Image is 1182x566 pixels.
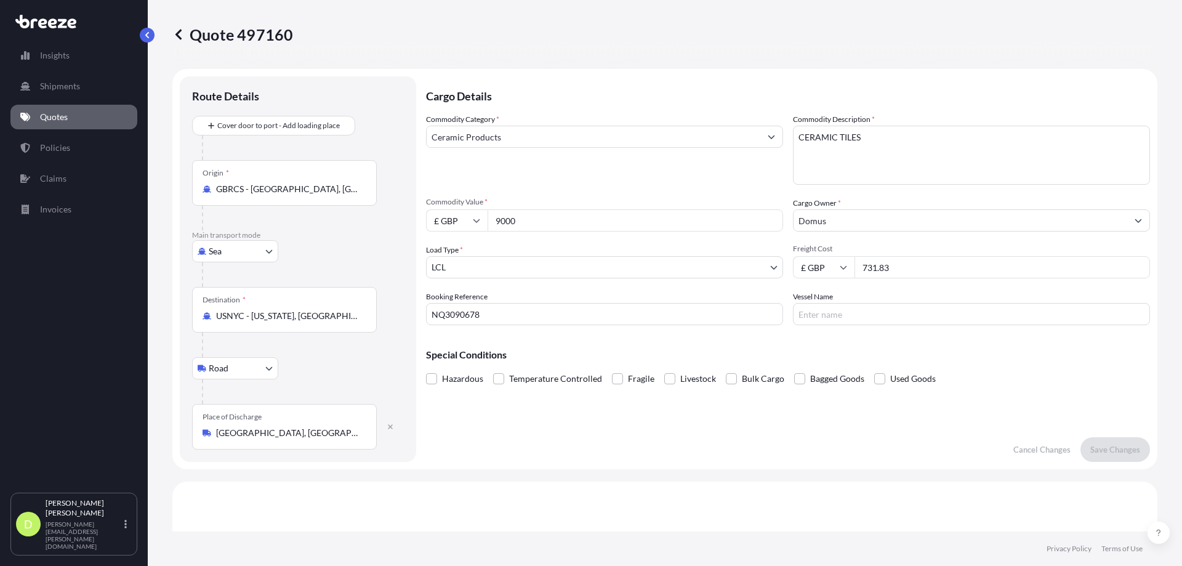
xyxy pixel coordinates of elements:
[10,74,137,99] a: Shipments
[192,116,355,135] button: Cover door to port - Add loading place
[172,25,293,44] p: Quote 497160
[1090,443,1140,456] p: Save Changes
[426,303,783,325] input: Your internal reference
[216,183,361,195] input: Origin
[426,291,488,303] label: Booking Reference
[427,126,760,148] input: Select a commodity type
[209,362,228,374] span: Road
[426,244,463,256] span: Load Type
[793,291,833,303] label: Vessel Name
[192,357,278,379] button: Select transport
[10,197,137,222] a: Invoices
[426,76,1150,113] p: Cargo Details
[46,520,122,550] p: [PERSON_NAME][EMAIL_ADDRESS][PERSON_NAME][DOMAIN_NAME]
[793,126,1150,185] textarea: CERAMIC TILES
[742,370,784,388] span: Bulk Cargo
[40,111,68,123] p: Quotes
[1101,544,1143,554] a: Terms of Use
[40,203,71,216] p: Invoices
[192,230,404,240] p: Main transport mode
[1127,209,1149,232] button: Show suggestions
[760,126,782,148] button: Show suggestions
[1003,437,1080,462] button: Cancel Changes
[628,370,654,388] span: Fragile
[24,518,33,530] span: D
[426,197,783,207] span: Commodity Value
[793,113,875,126] label: Commodity Description
[1013,443,1071,456] p: Cancel Changes
[793,197,841,209] label: Cargo Owner
[793,303,1150,325] input: Enter name
[192,89,259,103] p: Route Details
[40,172,66,185] p: Claims
[10,105,137,129] a: Quotes
[203,168,229,178] div: Origin
[46,498,122,518] p: [PERSON_NAME] [PERSON_NAME]
[426,113,499,126] label: Commodity Category
[1047,544,1092,554] a: Privacy Policy
[680,370,716,388] span: Livestock
[794,209,1127,232] input: Full name
[509,370,602,388] span: Temperature Controlled
[854,256,1150,278] input: Enter amount
[10,135,137,160] a: Policies
[203,412,262,422] div: Place of Discharge
[40,142,70,154] p: Policies
[203,295,246,305] div: Destination
[192,240,278,262] button: Select transport
[40,49,70,62] p: Insights
[488,209,783,232] input: Type amount
[890,370,936,388] span: Used Goods
[1080,437,1150,462] button: Save Changes
[10,43,137,68] a: Insights
[426,350,1150,360] p: Special Conditions
[216,427,361,439] input: Place of Discharge
[40,80,80,92] p: Shipments
[426,256,783,278] button: LCL
[432,261,446,273] span: LCL
[793,244,1150,254] span: Freight Cost
[217,119,340,132] span: Cover door to port - Add loading place
[209,245,222,257] span: Sea
[216,310,361,322] input: Destination
[442,370,483,388] span: Hazardous
[810,370,864,388] span: Bagged Goods
[10,166,137,191] a: Claims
